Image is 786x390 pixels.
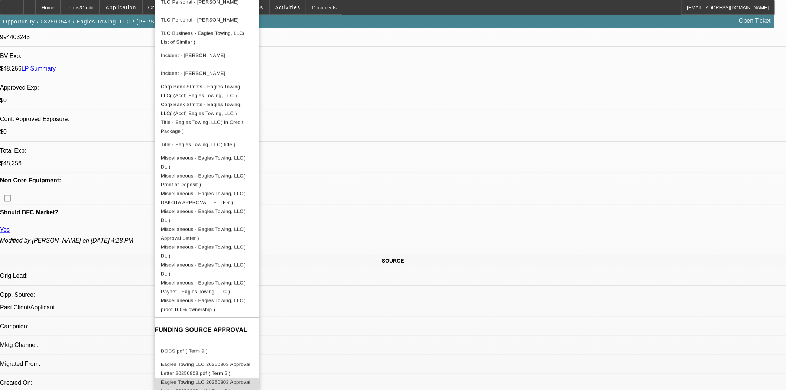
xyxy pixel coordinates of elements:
[161,120,243,134] span: Title - Eagles Towing, LLC( In Credit Package )
[155,261,259,279] button: Miscellaneous - Eagles Towing, LLC( DL )
[155,342,259,360] button: DOCS.pdf ( Term 9 )
[161,348,208,354] span: DOCS.pdf ( Term 9 )
[155,11,259,29] button: TLO Personal - Perez, Rodolfo
[161,244,245,259] span: Miscellaneous - Eagles Towing, LLC( DL )
[155,296,259,314] button: Miscellaneous - Eagles Towing, LLC( proof 100% ownership )
[161,102,242,116] span: Corp Bank Stmnts - Eagles Towing, LLC( (Acct) Eagles Towing, LLC )
[155,279,259,296] button: Miscellaneous - Eagles Towing, LLC( Paynet - Eagles Towing, LLC )
[161,155,245,170] span: Miscellaneous - Eagles Towing, LLC( DL )
[161,227,245,241] span: Miscellaneous - Eagles Towing, LLC( Approval Letter )
[155,189,259,207] button: Miscellaneous - Eagles Towing, LLC( DAKOTA APPROVAL LETTER )
[161,30,245,45] span: TLO Business - Eagles Towing, LLC( List of Similar )
[161,84,242,98] span: Corp Bank Stmnts - Eagles Towing, LLC( (Acct) Eagles Towing, LLC )
[155,154,259,172] button: Miscellaneous - Eagles Towing, LLC( DL )
[155,47,259,65] button: Incident - Perez, Amadeo
[161,53,225,58] span: Incident - [PERSON_NAME]
[161,362,250,376] span: Eagles Towing LLC 20250903 Approval Letter 20250903.pdf ( Term 5 )
[155,65,259,82] button: Incident - Perez, Rodolfo
[161,71,225,76] span: Incident - [PERSON_NAME]
[161,280,245,295] span: Miscellaneous - Eagles Towing, LLC( Paynet - Eagles Towing, LLC )
[161,191,245,205] span: Miscellaneous - Eagles Towing, LLC( DAKOTA APPROVAL LETTER )
[161,142,236,147] span: Title - Eagles Towing, LLC( title )
[155,243,259,261] button: Miscellaneous - Eagles Towing, LLC( DL )
[161,209,245,223] span: Miscellaneous - Eagles Towing, LLC( DL )
[161,17,239,23] span: TLO Personal - [PERSON_NAME]
[155,360,259,378] button: Eagles Towing LLC 20250903 Approval Letter 20250903.pdf ( Term 5 )
[155,100,259,118] button: Corp Bank Stmnts - Eagles Towing, LLC( (Acct) Eagles Towing, LLC )
[161,298,245,312] span: Miscellaneous - Eagles Towing, LLC( proof 100% ownership )
[155,207,259,225] button: Miscellaneous - Eagles Towing, LLC( DL )
[155,326,259,335] h4: FUNDING SOURCE APPROVAL
[155,172,259,189] button: Miscellaneous - Eagles Towing, LLC( Proof of Deposit )
[161,173,245,188] span: Miscellaneous - Eagles Towing, LLC( Proof of Deposit )
[161,262,245,277] span: Miscellaneous - Eagles Towing, LLC( DL )
[155,82,259,100] button: Corp Bank Stmnts - Eagles Towing, LLC( (Acct) Eagles Towing, LLC )
[155,136,259,154] button: Title - Eagles Towing, LLC( title )
[155,225,259,243] button: Miscellaneous - Eagles Towing, LLC( Approval Letter )
[155,118,259,136] button: Title - Eagles Towing, LLC( In Credit Package )
[155,29,259,47] button: TLO Business - Eagles Towing, LLC( List of Similar )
